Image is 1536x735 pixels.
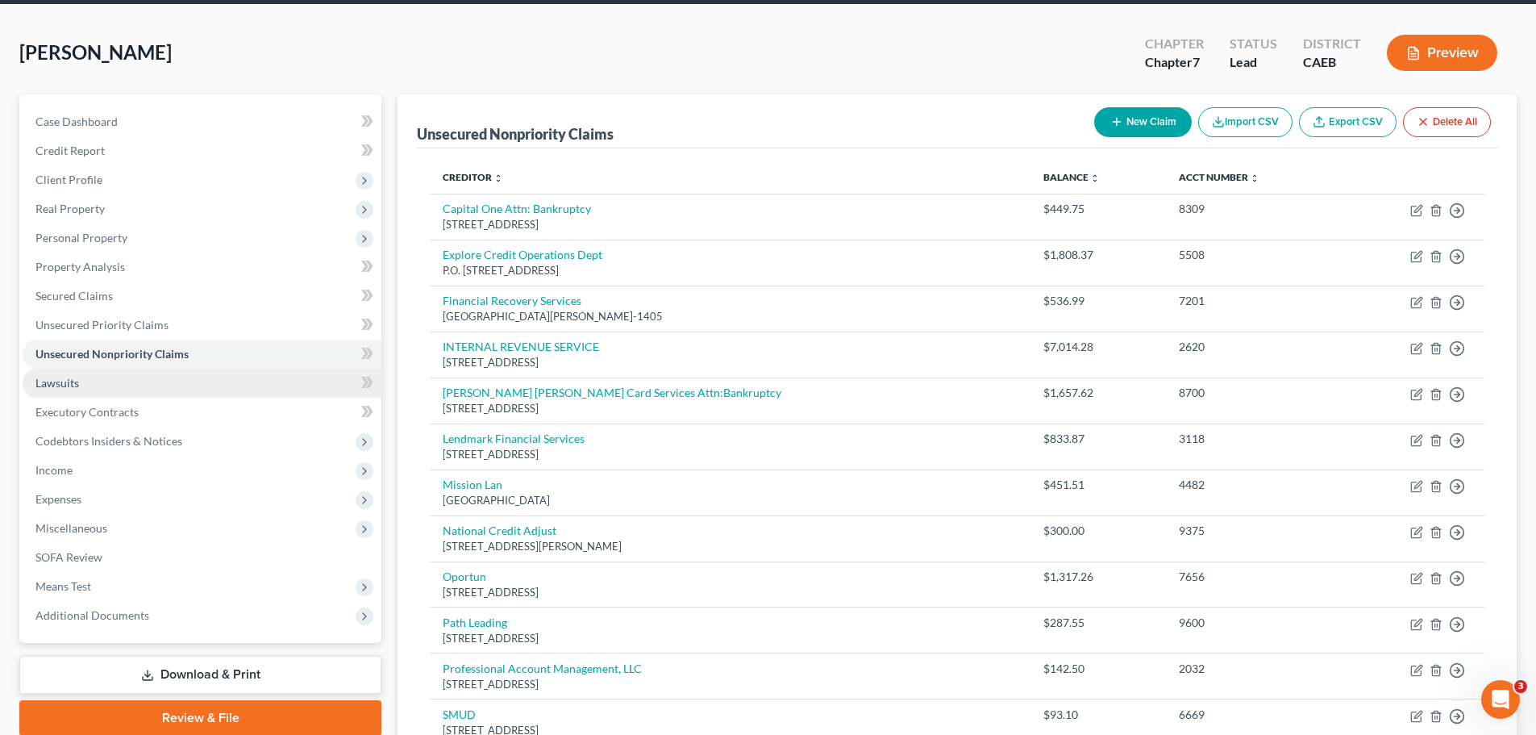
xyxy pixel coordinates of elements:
div: 8309 [1179,201,1328,217]
span: Case Dashboard [35,115,118,128]
div: $93.10 [1043,707,1153,723]
span: Unsecured Nonpriority Claims [35,347,189,361]
a: Explore Credit Operations Dept [443,248,602,261]
span: [PERSON_NAME] [19,40,172,64]
span: 7 [1193,54,1200,69]
div: $300.00 [1043,523,1153,539]
i: unfold_more [1090,173,1100,183]
div: [STREET_ADDRESS][PERSON_NAME] [443,539,1017,554]
div: [GEOGRAPHIC_DATA] [443,493,1017,508]
a: SMUD [443,708,476,721]
div: Unsecured Nonpriority Claims [417,124,614,144]
div: $1,808.37 [1043,247,1153,263]
a: Secured Claims [23,282,381,311]
button: Preview [1387,35,1497,71]
a: Acct Number unfold_more [1179,171,1259,183]
div: $451.51 [1043,477,1153,493]
div: [STREET_ADDRESS] [443,401,1017,416]
div: Status [1230,35,1277,53]
span: Client Profile [35,173,102,186]
a: Lendmark Financial Services [443,432,585,445]
span: Codebtors Insiders & Notices [35,434,182,448]
a: Unsecured Nonpriority Claims [23,340,381,369]
div: 9375 [1179,523,1328,539]
div: $833.87 [1043,431,1153,447]
a: Creditor unfold_more [443,171,503,183]
div: [STREET_ADDRESS] [443,217,1017,232]
div: Lead [1230,53,1277,72]
div: [STREET_ADDRESS] [443,677,1017,692]
div: 9600 [1179,615,1328,631]
span: Additional Documents [35,608,149,622]
a: Case Dashboard [23,107,381,136]
a: Professional Account Management, LLC [443,662,642,675]
div: CAEB [1303,53,1361,72]
button: Import CSV [1198,107,1292,137]
div: [GEOGRAPHIC_DATA][PERSON_NAME]-1405 [443,309,1017,324]
div: 8700 [1179,385,1328,401]
div: Chapter [1145,53,1204,72]
div: 3118 [1179,431,1328,447]
div: 2032 [1179,661,1328,677]
div: $1,657.62 [1043,385,1153,401]
div: $287.55 [1043,615,1153,631]
span: SOFA Review [35,550,102,564]
span: Executory Contracts [35,405,139,419]
span: Secured Claims [35,289,113,303]
div: $1,317.26 [1043,569,1153,585]
div: Chapter [1145,35,1204,53]
span: 3 [1514,680,1527,693]
a: National Credit Adjust [443,524,556,537]
div: [STREET_ADDRESS] [443,631,1017,646]
div: 7656 [1179,569,1328,585]
div: 5508 [1179,247,1328,263]
a: Download & Print [19,656,381,694]
span: Property Analysis [35,260,125,274]
div: $7,014.28 [1043,339,1153,355]
a: Oportun [443,570,486,583]
div: 4482 [1179,477,1328,493]
a: Lawsuits [23,369,381,398]
button: Delete All [1403,107,1491,137]
a: Export CSV [1299,107,1397,137]
span: Personal Property [35,231,127,244]
div: $142.50 [1043,661,1153,677]
div: $449.75 [1043,201,1153,217]
i: unfold_more [493,173,503,183]
div: 6669 [1179,707,1328,723]
a: Executory Contracts [23,398,381,427]
span: Credit Report [35,144,105,157]
a: SOFA Review [23,543,381,572]
span: Real Property [35,202,105,215]
a: Capital One Attn: Bankruptcy [443,202,591,215]
div: P.O. [STREET_ADDRESS] [443,263,1017,278]
iframe: Intercom live chat [1481,680,1520,719]
span: Expenses [35,492,81,506]
div: [STREET_ADDRESS] [443,585,1017,600]
div: $536.99 [1043,293,1153,309]
a: Financial Recovery Services [443,294,581,307]
a: Property Analysis [23,253,381,282]
span: Income [35,463,73,477]
button: New Claim [1094,107,1192,137]
div: District [1303,35,1361,53]
div: [STREET_ADDRESS] [443,447,1017,462]
span: Miscellaneous [35,521,107,535]
a: [PERSON_NAME] [PERSON_NAME] Card Services Attn:Bankruptcy [443,386,781,399]
a: Mission Lan [443,478,502,491]
span: Means Test [35,579,91,593]
a: Path Leading [443,616,507,629]
i: unfold_more [1250,173,1259,183]
a: Balance unfold_more [1043,171,1100,183]
span: Lawsuits [35,376,79,390]
a: Credit Report [23,136,381,165]
div: 2620 [1179,339,1328,355]
a: INTERNAL REVENUE SERVICE [443,340,599,353]
a: Unsecured Priority Claims [23,311,381,340]
div: [STREET_ADDRESS] [443,355,1017,370]
span: Unsecured Priority Claims [35,318,169,332]
div: 7201 [1179,293,1328,309]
